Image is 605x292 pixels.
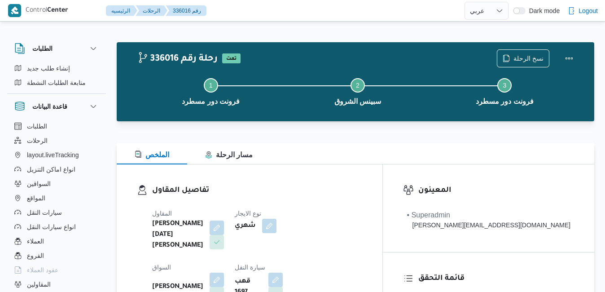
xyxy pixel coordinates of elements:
[137,53,218,65] h2: 336016 رحلة رقم
[27,207,62,218] span: سيارات النقل
[222,53,241,63] span: تمت
[27,250,44,261] span: الفروع
[166,5,206,16] button: 336016 رقم
[27,77,86,88] span: متابعة الطلبات النشطة
[11,133,102,148] button: الرحلات
[503,82,506,89] span: 3
[11,75,102,90] button: متابعة الطلبات النشطة
[11,119,102,133] button: الطلبات
[235,264,265,271] span: سيارة النقل
[152,264,171,271] span: السواق
[11,234,102,248] button: العملاء
[513,53,544,64] span: نسخ الرحلة
[32,43,53,54] h3: الطلبات
[284,67,431,114] button: سبينس الشروق
[27,178,51,189] span: السواقين
[526,7,560,14] span: Dark mode
[205,151,253,159] span: مسار الرحلة
[418,185,574,197] h3: المعينون
[407,221,570,230] div: [PERSON_NAME][EMAIL_ADDRESS][DOMAIN_NAME]
[334,96,381,107] span: سبينس الشروق
[135,151,169,159] span: الملخص
[11,277,102,292] button: المقاولين
[11,248,102,263] button: الفروع
[7,61,106,93] div: الطلبات
[152,185,362,197] h3: تفاصيل المقاول
[11,220,102,234] button: انواع سيارات النقل
[14,101,99,112] button: قاعدة البيانات
[235,221,256,231] b: شهري
[11,205,102,220] button: سيارات النقل
[11,148,102,162] button: layout.liveTracking
[27,279,51,290] span: المقاولين
[152,210,172,217] span: المقاول
[182,96,240,107] span: فرونت دور مسطرد
[226,56,237,62] b: تمت
[152,219,203,251] b: [PERSON_NAME][DATE] [PERSON_NAME]
[106,5,137,16] button: الرئيسيه
[476,96,534,107] span: فرونت دور مسطرد
[418,273,574,285] h3: قائمة التحقق
[11,61,102,75] button: إنشاء طلب جديد
[27,150,79,160] span: layout.liveTracking
[497,49,549,67] button: نسخ الرحلة
[579,5,598,16] span: Logout
[27,236,44,247] span: العملاء
[32,101,67,112] h3: قاعدة البيانات
[136,5,167,16] button: الرحلات
[11,191,102,205] button: المواقع
[356,82,359,89] span: 2
[560,49,578,67] button: Actions
[27,265,58,275] span: عقود العملاء
[8,4,21,17] img: X8yXhbKr1z7QwAAAABJRU5ErkJggg==
[27,193,45,204] span: المواقع
[564,2,601,20] button: Logout
[27,221,76,232] span: انواع سيارات النقل
[11,263,102,277] button: عقود العملاء
[407,210,570,221] div: • Superadmin
[27,135,48,146] span: الرحلات
[11,177,102,191] button: السواقين
[431,67,578,114] button: فرونت دور مسطرد
[27,164,75,175] span: انواع اماكن التنزيل
[9,256,38,283] iframe: chat widget
[47,7,68,14] b: Center
[27,63,70,74] span: إنشاء طلب جديد
[235,210,261,217] span: نوع الايجار
[14,43,99,54] button: الطلبات
[137,67,284,114] button: فرونت دور مسطرد
[27,121,47,132] span: الطلبات
[407,210,570,230] span: • Superadmin mohamed.nabil@illa.com.eg
[209,82,213,89] span: 1
[11,162,102,177] button: انواع اماكن التنزيل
